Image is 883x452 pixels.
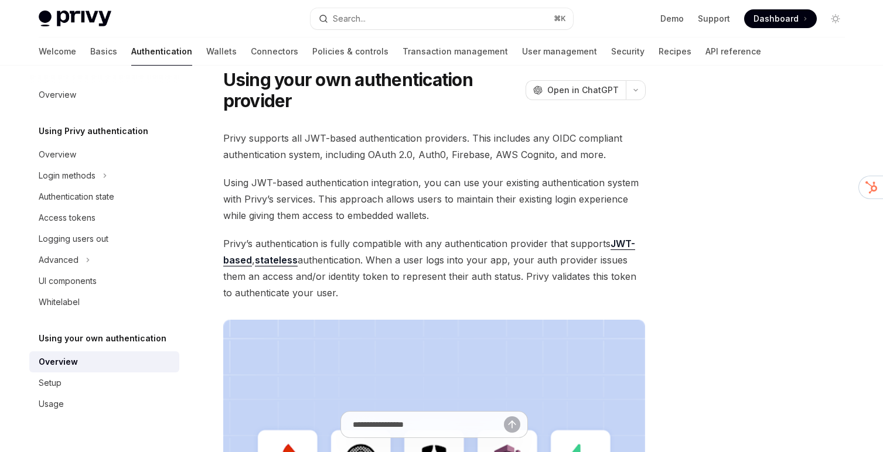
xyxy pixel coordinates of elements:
[39,355,78,369] div: Overview
[39,274,97,288] div: UI components
[660,13,684,25] a: Demo
[705,37,761,66] a: API reference
[29,270,179,292] a: UI components
[554,14,566,23] span: ⌘ K
[29,351,179,372] a: Overview
[754,13,799,25] span: Dashboard
[39,37,76,66] a: Welcome
[29,186,179,207] a: Authentication state
[29,207,179,228] a: Access tokens
[659,37,691,66] a: Recipes
[29,372,179,393] a: Setup
[312,37,388,66] a: Policies & controls
[611,37,645,66] a: Security
[39,211,96,225] div: Access tokens
[39,397,64,411] div: Usage
[744,9,817,28] a: Dashboard
[255,254,298,266] a: stateless
[504,416,520,433] button: Send message
[39,124,148,138] h5: Using Privy authentication
[39,295,80,309] div: Whitelabel
[526,80,626,100] button: Open in ChatGPT
[39,376,62,390] div: Setup
[206,37,237,66] a: Wallets
[90,37,117,66] a: Basics
[39,11,111,27] img: light logo
[39,148,76,162] div: Overview
[251,37,298,66] a: Connectors
[826,9,845,28] button: Toggle dark mode
[311,8,573,29] button: Search...⌘K
[223,235,646,301] span: Privy’s authentication is fully compatible with any authentication provider that supports , authe...
[39,253,79,267] div: Advanced
[698,13,730,25] a: Support
[522,37,597,66] a: User management
[223,69,521,111] h1: Using your own authentication provider
[29,393,179,415] a: Usage
[39,190,114,204] div: Authentication state
[39,232,108,246] div: Logging users out
[29,84,179,105] a: Overview
[223,130,646,163] span: Privy supports all JWT-based authentication providers. This includes any OIDC compliant authentic...
[547,84,619,96] span: Open in ChatGPT
[29,292,179,313] a: Whitelabel
[29,228,179,249] a: Logging users out
[223,174,646,224] span: Using JWT-based authentication integration, you can use your existing authentication system with ...
[39,169,96,183] div: Login methods
[333,12,366,26] div: Search...
[39,331,166,345] h5: Using your own authentication
[29,144,179,165] a: Overview
[131,37,192,66] a: Authentication
[403,37,508,66] a: Transaction management
[39,88,76,102] div: Overview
